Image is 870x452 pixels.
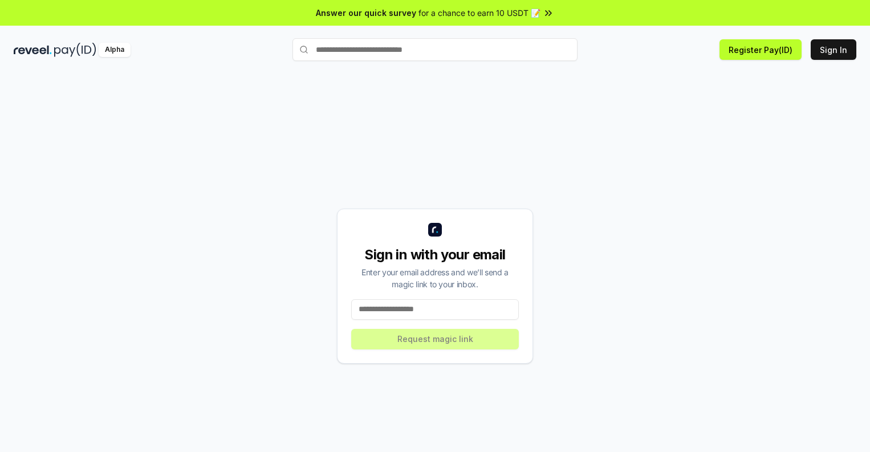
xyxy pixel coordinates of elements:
div: Enter your email address and we’ll send a magic link to your inbox. [351,266,519,290]
span: for a chance to earn 10 USDT 📝 [418,7,540,19]
div: Sign in with your email [351,246,519,264]
img: reveel_dark [14,43,52,57]
button: Sign In [811,39,856,60]
button: Register Pay(ID) [719,39,802,60]
span: Answer our quick survey [316,7,416,19]
div: Alpha [99,43,131,57]
img: pay_id [54,43,96,57]
img: logo_small [428,223,442,237]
